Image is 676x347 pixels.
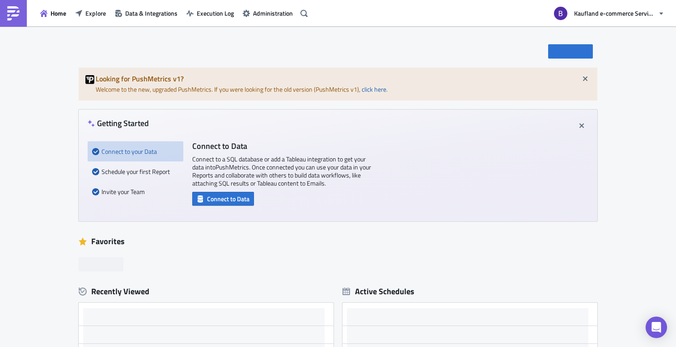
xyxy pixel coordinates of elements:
[79,285,334,298] div: Recently Viewed
[553,6,568,21] img: Avatar
[192,192,254,206] button: Connect to Data
[549,4,669,23] button: Kaufland e-commerce Services GmbH & Co. KG
[51,8,66,18] span: Home
[253,8,293,18] span: Administration
[79,68,597,101] div: Welcome to the new, upgraded PushMetrics. If you were looking for the old version (PushMetrics v1...
[125,8,177,18] span: Data & Integrations
[88,118,149,128] h4: Getting Started
[342,286,414,296] div: Active Schedules
[646,317,667,338] div: Open Intercom Messenger
[574,8,655,18] span: Kaufland e-commerce Services GmbH & Co. KG
[192,141,371,151] h4: Connect to Data
[238,6,297,20] button: Administration
[197,8,234,18] span: Execution Log
[362,85,386,94] a: click here
[92,161,179,182] div: Schedule your first Report
[182,6,238,20] button: Execution Log
[85,8,106,18] span: Explore
[92,182,179,202] div: Invite your Team
[192,155,371,187] p: Connect to a SQL database or add a Tableau integration to get your data into PushMetrics . Once c...
[110,6,182,20] button: Data & Integrations
[36,6,71,20] button: Home
[96,75,591,82] h5: Looking for PushMetrics v1?
[6,6,21,21] img: PushMetrics
[192,193,254,203] a: Connect to Data
[207,194,249,203] span: Connect to Data
[71,6,110,20] button: Explore
[92,141,179,161] div: Connect to your Data
[79,235,597,248] div: Favorites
